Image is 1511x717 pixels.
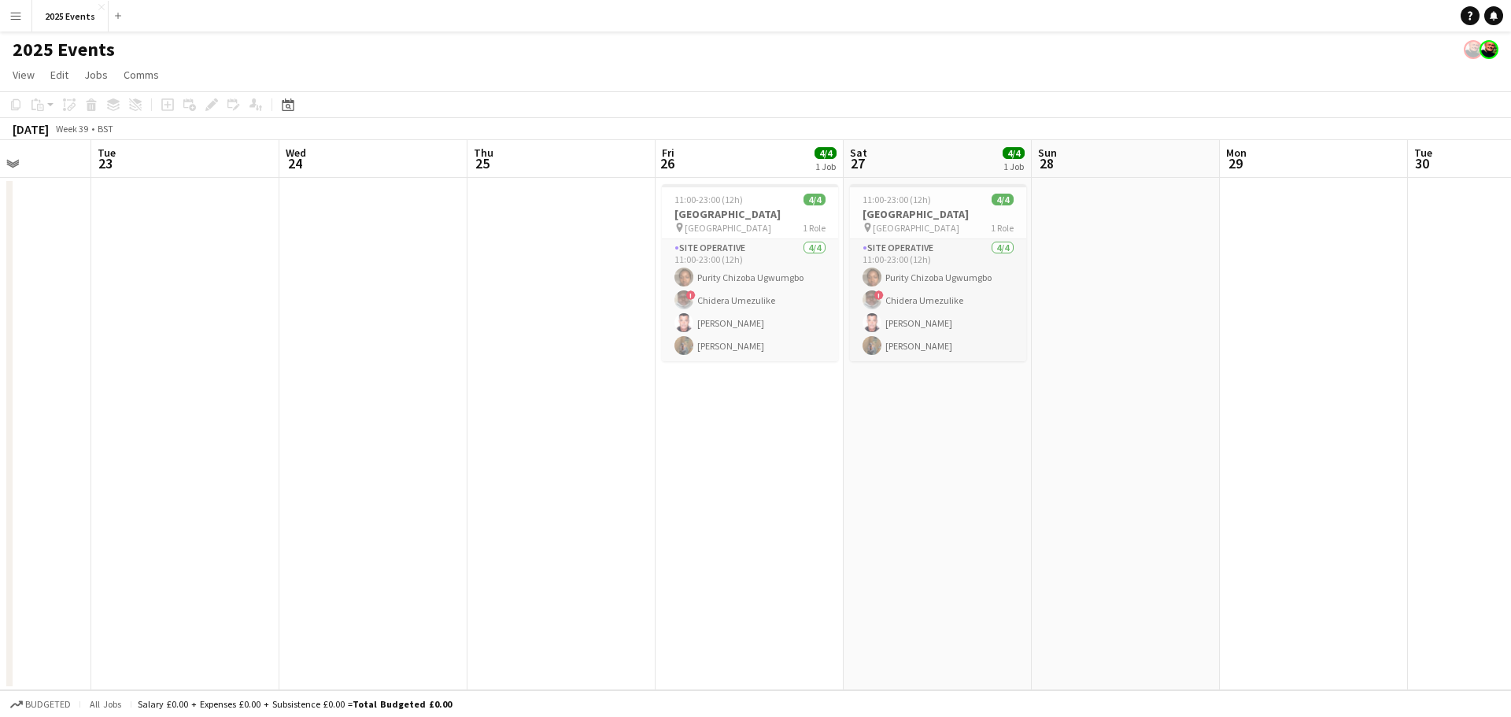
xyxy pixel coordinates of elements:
[1480,40,1498,59] app-user-avatar: Josh Tutty
[283,154,306,172] span: 24
[815,161,836,172] div: 1 Job
[992,194,1014,205] span: 4/4
[674,194,743,205] span: 11:00-23:00 (12h)
[804,194,826,205] span: 4/4
[659,154,674,172] span: 26
[815,147,837,159] span: 4/4
[803,222,826,234] span: 1 Role
[353,698,452,710] span: Total Budgeted £0.00
[1224,154,1247,172] span: 29
[662,146,674,160] span: Fri
[686,290,696,300] span: !
[84,68,108,82] span: Jobs
[98,146,116,160] span: Tue
[44,65,75,85] a: Edit
[50,68,68,82] span: Edit
[13,38,115,61] h1: 2025 Events
[874,290,884,300] span: !
[1226,146,1247,160] span: Mon
[98,123,113,135] div: BST
[32,1,109,31] button: 2025 Events
[685,222,771,234] span: [GEOGRAPHIC_DATA]
[850,207,1026,221] h3: [GEOGRAPHIC_DATA]
[78,65,114,85] a: Jobs
[662,239,838,361] app-card-role: Site Operative4/411:00-23:00 (12h)Purity Chizoba Ugwumgbo!Chidera Umezulike[PERSON_NAME][PERSON_N...
[474,146,493,160] span: Thu
[286,146,306,160] span: Wed
[1412,154,1432,172] span: 30
[1414,146,1432,160] span: Tue
[13,121,49,137] div: [DATE]
[8,696,73,713] button: Budgeted
[95,154,116,172] span: 23
[850,239,1026,361] app-card-role: Site Operative4/411:00-23:00 (12h)Purity Chizoba Ugwumgbo!Chidera Umezulike[PERSON_NAME][PERSON_N...
[662,207,838,221] h3: [GEOGRAPHIC_DATA]
[1038,146,1057,160] span: Sun
[6,65,41,85] a: View
[117,65,165,85] a: Comms
[1003,147,1025,159] span: 4/4
[138,698,452,710] div: Salary £0.00 + Expenses £0.00 + Subsistence £0.00 =
[1003,161,1024,172] div: 1 Job
[848,154,867,172] span: 27
[1464,40,1483,59] app-user-avatar: Josh Tutty
[863,194,931,205] span: 11:00-23:00 (12h)
[25,699,71,710] span: Budgeted
[662,184,838,361] app-job-card: 11:00-23:00 (12h)4/4[GEOGRAPHIC_DATA] [GEOGRAPHIC_DATA]1 RoleSite Operative4/411:00-23:00 (12h)Pu...
[1036,154,1057,172] span: 28
[873,222,959,234] span: [GEOGRAPHIC_DATA]
[87,698,124,710] span: All jobs
[991,222,1014,234] span: 1 Role
[850,146,867,160] span: Sat
[850,184,1026,361] app-job-card: 11:00-23:00 (12h)4/4[GEOGRAPHIC_DATA] [GEOGRAPHIC_DATA]1 RoleSite Operative4/411:00-23:00 (12h)Pu...
[471,154,493,172] span: 25
[13,68,35,82] span: View
[124,68,159,82] span: Comms
[52,123,91,135] span: Week 39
